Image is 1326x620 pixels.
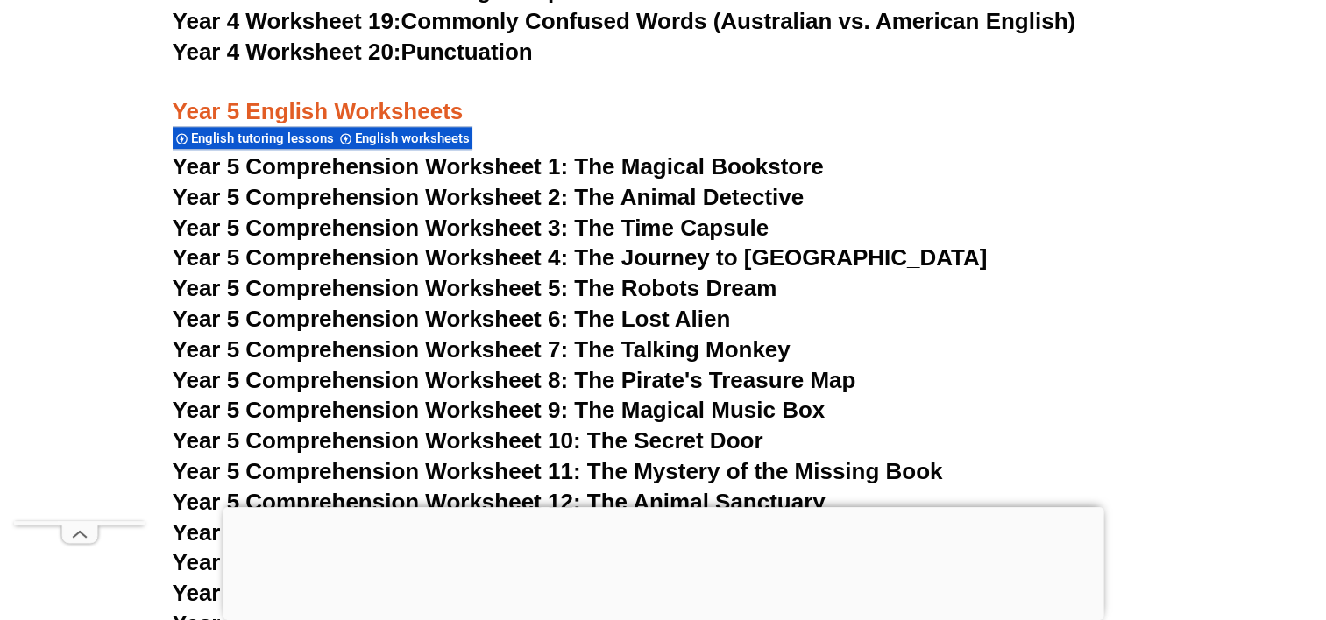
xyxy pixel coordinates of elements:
a: Year 5 Comprehension Worksheet 3: The Time Capsule [173,215,769,241]
a: Year 5 Comprehension Worksheet 7: The Talking Monkey [173,336,791,363]
span: Year 4 Worksheet 20: [173,39,401,65]
div: English tutoring lessons [173,126,337,150]
a: Year 5 Comprehension Worksheet 9: The Magical Music Box [173,397,826,423]
iframe: Advertisement [14,31,145,521]
h3: Year 5 English Worksheets [173,68,1154,128]
a: Year 5 Comprehension Worksheet 5: The Robots Dream [173,275,777,301]
a: Year 5 Worksheet 1:Adjectives and Adverbs [173,580,646,606]
a: Year 5 Comprehension Worksheet 4: The Journey to [GEOGRAPHIC_DATA] [173,244,988,271]
a: Year 5 Comprehension Worksheet 14: The Talking Water Bottle [173,549,852,575]
span: Year 4 Worksheet 19: [173,8,401,34]
a: Year 5 Comprehension Worksheet 11: The Mystery of the Missing Book [173,458,943,484]
a: Year 5 Comprehension Worksheet 6: The Lost Alien [173,306,731,332]
a: Year 4 Worksheet 20:Punctuation [173,39,533,65]
span: English worksheets [355,130,475,146]
a: Year 5 Comprehension Worksheet 8: The Pirate's Treasure Map [173,367,856,393]
a: Year 5 Comprehension Worksheet 2: The Animal Detective [173,184,805,210]
a: Year 5 Comprehension Worksheet 1: The Magical Bookstore [173,153,824,180]
span: English tutoring lessons [191,130,339,146]
iframe: Chat Widget [1034,423,1326,620]
a: Year 5 Comprehension Worksheet 10: The Secret Door [173,427,763,454]
span: Year 5 Worksheet 1: [173,580,389,606]
a: Year 5 Comprehension Worksheet 12: The Animal Sanctuary [173,489,826,515]
a: Year 4 Worksheet 19:Commonly Confused Words (Australian vs. American English) [173,8,1076,34]
div: English worksheets [337,126,472,150]
a: Year 5 Comprehension Worksheet 13: The Magical Amulet [173,519,800,546]
iframe: Advertisement [223,507,1103,616]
